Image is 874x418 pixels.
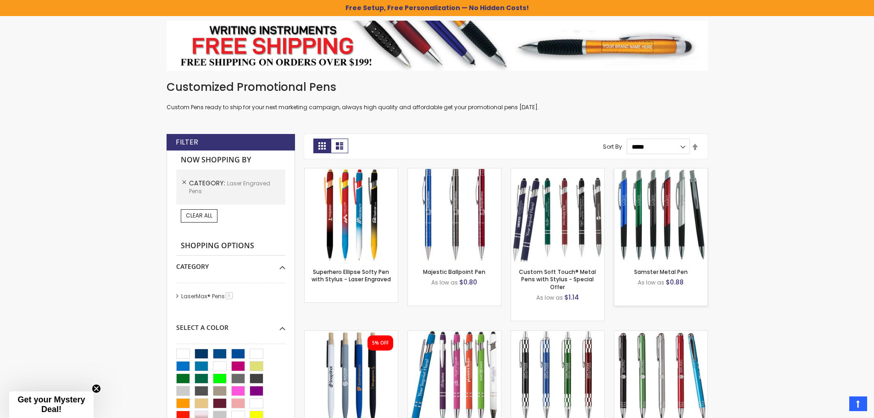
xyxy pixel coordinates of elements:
[9,391,94,418] div: Get your Mystery Deal!Close teaser
[189,179,270,195] span: Laser Engraved Pens
[186,212,212,219] span: Clear All
[167,80,708,111] div: Custom Pens ready to ship for your next marketing campaign, always high quality and affordable ge...
[511,168,604,262] img: Custom Soft Touch® Metal Pens with Stylus - Special Offer
[17,395,85,414] span: Get your Mystery Deal!
[176,317,285,332] div: Select A Color
[614,330,707,338] a: Royal Metal Pen
[305,168,398,176] a: Superhero Ellipse Softy Pen with Stylus - Laser Engraved
[634,268,688,276] a: Samster Metal Pen
[313,139,331,153] strong: Grid
[614,168,707,176] a: Samster Metal Pen
[176,256,285,271] div: Category
[614,168,707,262] img: Samster Metal Pen
[189,178,227,188] span: Category
[536,294,563,301] span: As low as
[181,209,217,222] a: Clear All
[305,168,398,262] img: Superhero Ellipse Softy Pen with Stylus - Laser Engraved
[372,340,389,346] div: 5% OFF
[459,278,477,287] span: $0.80
[564,293,579,302] span: $1.14
[511,168,604,176] a: Custom Soft Touch® Metal Pens with Stylus - Special Offer
[408,330,501,338] a: Epic Soft Touch® Custom Pens + Stylus - Special Offer
[849,396,867,411] a: Top
[511,330,604,338] a: Gratia Ballpoint Pen
[666,278,684,287] span: $0.88
[92,384,101,393] button: Close teaser
[305,330,398,338] a: Eco-Friendly Aluminum Bali Satin Soft Touch Gel Click Pen
[312,268,391,283] a: Superhero Ellipse Softy Pen with Stylus - Laser Engraved
[176,137,198,147] strong: Filter
[638,279,664,286] span: As low as
[423,268,485,276] a: Majestic Ballpoint Pen
[176,236,285,256] strong: Shopping Options
[167,80,708,95] h1: Customized Promotional Pens
[408,168,501,262] img: Majestic Ballpoint Pen
[167,21,708,70] img: Pens
[519,268,596,290] a: Custom Soft Touch® Metal Pens with Stylus - Special Offer
[226,292,233,299] span: 8
[176,150,285,170] strong: Now Shopping by
[603,143,622,150] label: Sort By
[431,279,458,286] span: As low as
[408,168,501,176] a: Majestic Ballpoint Pen
[179,292,236,300] a: LaserMax® Pens8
